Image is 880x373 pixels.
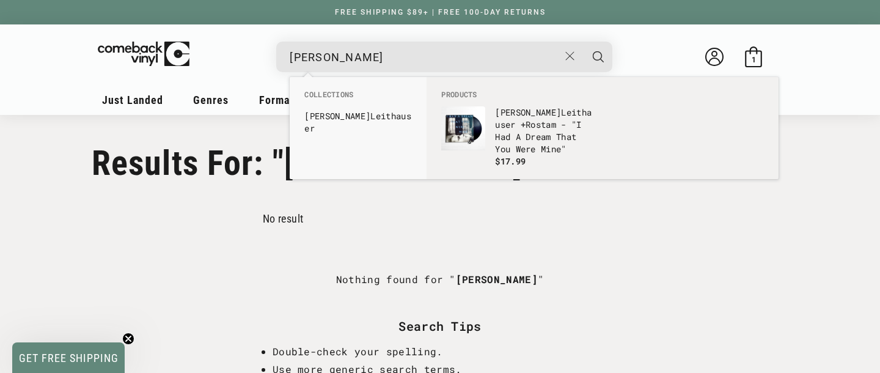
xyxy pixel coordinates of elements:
span: Genres [193,94,229,106]
li: Double-check your spelling. [273,343,632,361]
li: Products [435,89,770,100]
h1: Results For: "[PERSON_NAME]" [92,143,788,183]
div: GET FREE SHIPPINGClose teaser [12,342,125,373]
span: Formats [259,94,299,106]
button: Close teaser [122,333,134,345]
li: Collections [298,89,418,106]
span: 1 [752,55,756,64]
li: products: Hamilton Leithauser + Rostam - "I Had A Dream That You Were Mine" [435,100,603,174]
p: No result [263,212,303,225]
a: [PERSON_NAME]Leithauser [304,110,412,135]
a: FREE SHIPPING $89+ | FREE 100-DAY RETURNS [323,8,558,17]
b: Ro [526,119,536,130]
div: Search Tips [248,319,632,333]
a: Hamilton Leithauser + Rostam - "I Had A Dream That You Were Mine" [PERSON_NAME]Leithauser +Rostam... [441,106,596,168]
span: GET FREE SHIPPING [19,352,119,364]
p: [PERSON_NAME] auser + stam - "I Had A Dream That You Were Mine" [495,106,596,155]
img: Hamilton Leithauser + Rostam - "I Had A Dream That You Were Mine" [441,106,485,150]
div: Search [276,42,612,72]
button: Search [583,42,614,72]
input: When autocomplete results are available use up and down arrows to review and enter to select [290,45,559,70]
li: collections: Hamilton Leithauser [298,106,418,138]
button: Close [559,43,582,70]
b: [PERSON_NAME] [456,273,538,286]
span: Just Landed [102,94,163,106]
div: Collections [290,77,427,144]
div: Products [427,77,779,179]
span: $17.99 [495,155,526,167]
b: Leith [370,110,396,122]
div: Nothing found for " " [336,228,544,319]
b: Leith [561,106,587,118]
